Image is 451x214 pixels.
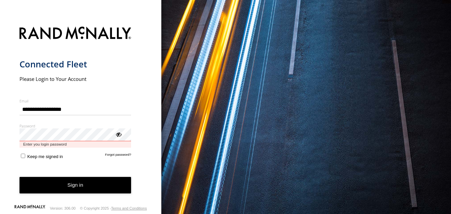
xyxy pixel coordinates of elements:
img: Rand McNally [19,25,131,42]
h2: Please Login to Your Account [19,75,131,82]
h1: Connected Fleet [19,59,131,70]
span: Keep me signed in [27,154,63,159]
label: Email [19,98,131,103]
span: Enter you login password [19,141,131,148]
form: main [19,23,142,204]
label: Password [19,123,131,128]
input: Keep me signed in [21,154,25,158]
div: © Copyright 2025 - [80,206,147,210]
div: ViewPassword [115,131,122,137]
a: Forgot password? [105,153,131,159]
button: Sign in [19,177,131,193]
div: Version: 306.00 [50,206,76,210]
a: Visit our Website [14,205,45,212]
a: Terms and Conditions [111,206,147,210]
